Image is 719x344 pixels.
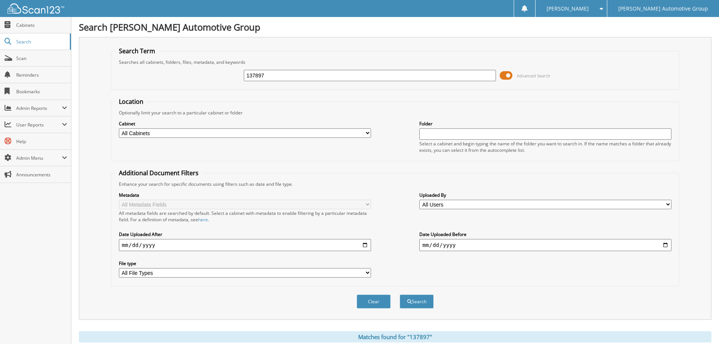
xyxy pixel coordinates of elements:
[618,6,708,11] span: [PERSON_NAME] Automotive Group
[400,295,434,309] button: Search
[419,140,671,153] div: Select a cabinet and begin typing the name of the folder you want to search in. If the name match...
[16,88,67,95] span: Bookmarks
[115,97,147,106] legend: Location
[115,59,675,65] div: Searches all cabinets, folders, files, metadata, and keywords
[16,138,67,145] span: Help
[419,231,671,238] label: Date Uploaded Before
[119,260,371,267] label: File type
[357,295,391,309] button: Clear
[16,155,62,161] span: Admin Menu
[419,239,671,251] input: end
[16,22,67,28] span: Cabinets
[119,210,371,223] div: All metadata fields are searched by default. Select a cabinet with metadata to enable filtering b...
[8,3,64,14] img: scan123-logo-white.svg
[547,6,589,11] span: [PERSON_NAME]
[115,181,675,187] div: Enhance your search for specific documents using filters such as date and file type.
[119,120,371,127] label: Cabinet
[16,171,67,178] span: Announcements
[198,216,208,223] a: here
[119,231,371,238] label: Date Uploaded After
[16,105,62,111] span: Admin Reports
[419,192,671,198] label: Uploaded By
[16,39,66,45] span: Search
[119,239,371,251] input: start
[115,47,159,55] legend: Search Term
[419,120,671,127] label: Folder
[16,72,67,78] span: Reminders
[517,73,550,79] span: Advanced Search
[115,110,675,116] div: Optionally limit your search to a particular cabinet or folder
[119,192,371,198] label: Metadata
[79,331,711,342] div: Matches found for "137897"
[16,55,67,62] span: Scan
[16,122,62,128] span: User Reports
[115,169,202,177] legend: Additional Document Filters
[79,21,711,33] h1: Search [PERSON_NAME] Automotive Group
